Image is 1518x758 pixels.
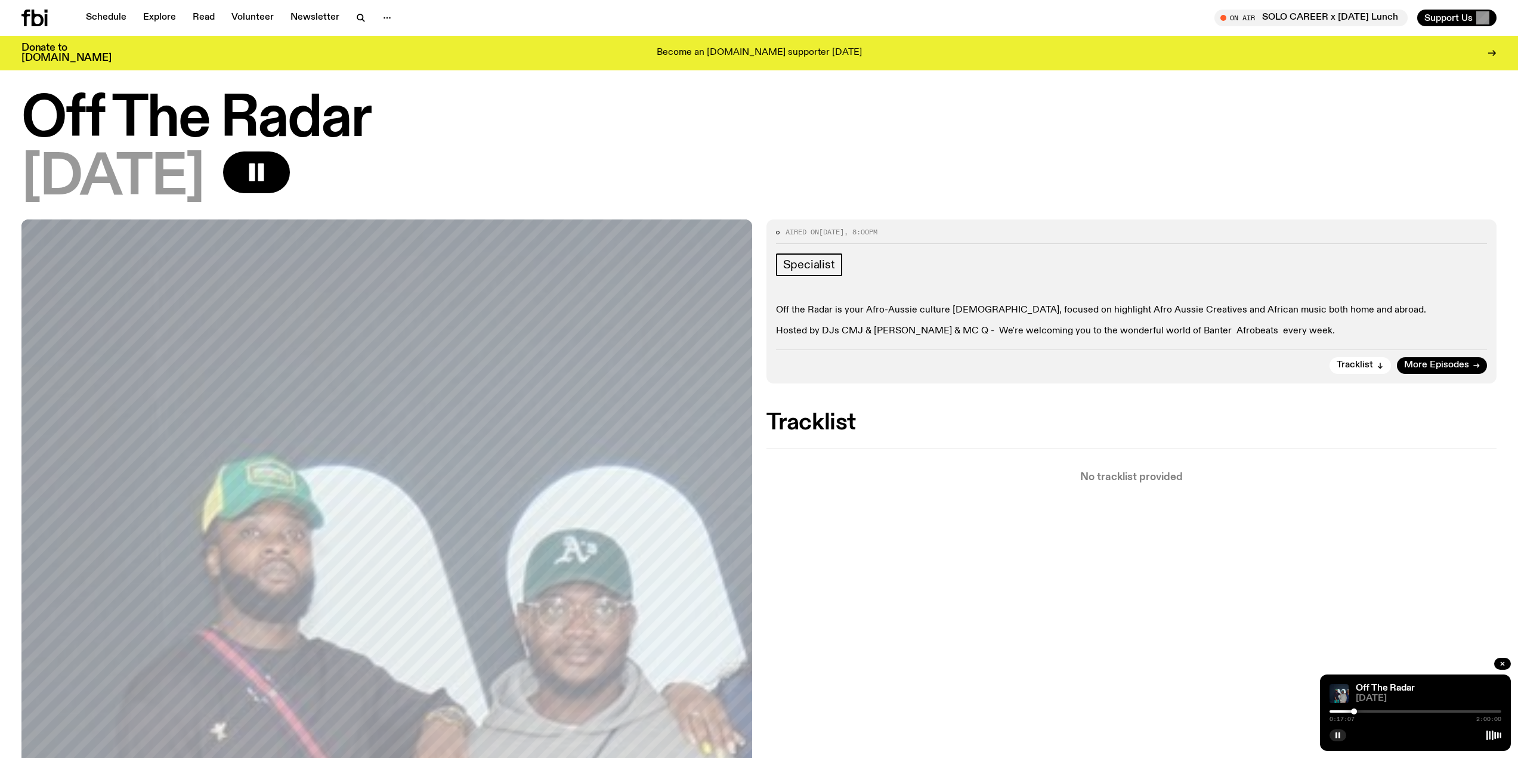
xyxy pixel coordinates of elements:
[1356,694,1501,703] span: [DATE]
[1330,357,1391,374] button: Tracklist
[1417,10,1497,26] button: Support Us
[844,227,877,237] span: , 8:00pm
[1397,357,1487,374] a: More Episodes
[283,10,347,26] a: Newsletter
[21,43,112,63] h3: Donate to [DOMAIN_NAME]
[1337,361,1373,370] span: Tracklist
[776,305,1488,316] p: Off the Radar is your Afro-Aussie culture [DEMOGRAPHIC_DATA], focused on highlight Afro Aussie Cr...
[1476,716,1501,722] span: 2:00:00
[819,227,844,237] span: [DATE]
[786,227,819,237] span: Aired on
[1356,683,1415,693] a: Off The Radar
[21,151,204,205] span: [DATE]
[1330,684,1349,703] img: CMJ, OVO and MC Q stand together against a dark blue wall with a white graphic. They are gazing c...
[186,10,222,26] a: Read
[783,258,835,271] span: Specialist
[1214,10,1408,26] button: On AirSOLO CAREER x [DATE] Lunch
[79,10,134,26] a: Schedule
[21,93,1497,147] h1: Off The Radar
[657,48,862,58] p: Become an [DOMAIN_NAME] supporter [DATE]
[776,253,842,276] a: Specialist
[776,326,1488,337] p: Hosted by DJs CMJ & [PERSON_NAME] & MC Q - We're welcoming you to the wonderful world of Banter A...
[1404,361,1469,370] span: More Episodes
[1424,13,1473,23] span: Support Us
[136,10,183,26] a: Explore
[766,472,1497,482] p: No tracklist provided
[1330,716,1355,722] span: 0:17:07
[766,412,1497,434] h2: Tracklist
[224,10,281,26] a: Volunteer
